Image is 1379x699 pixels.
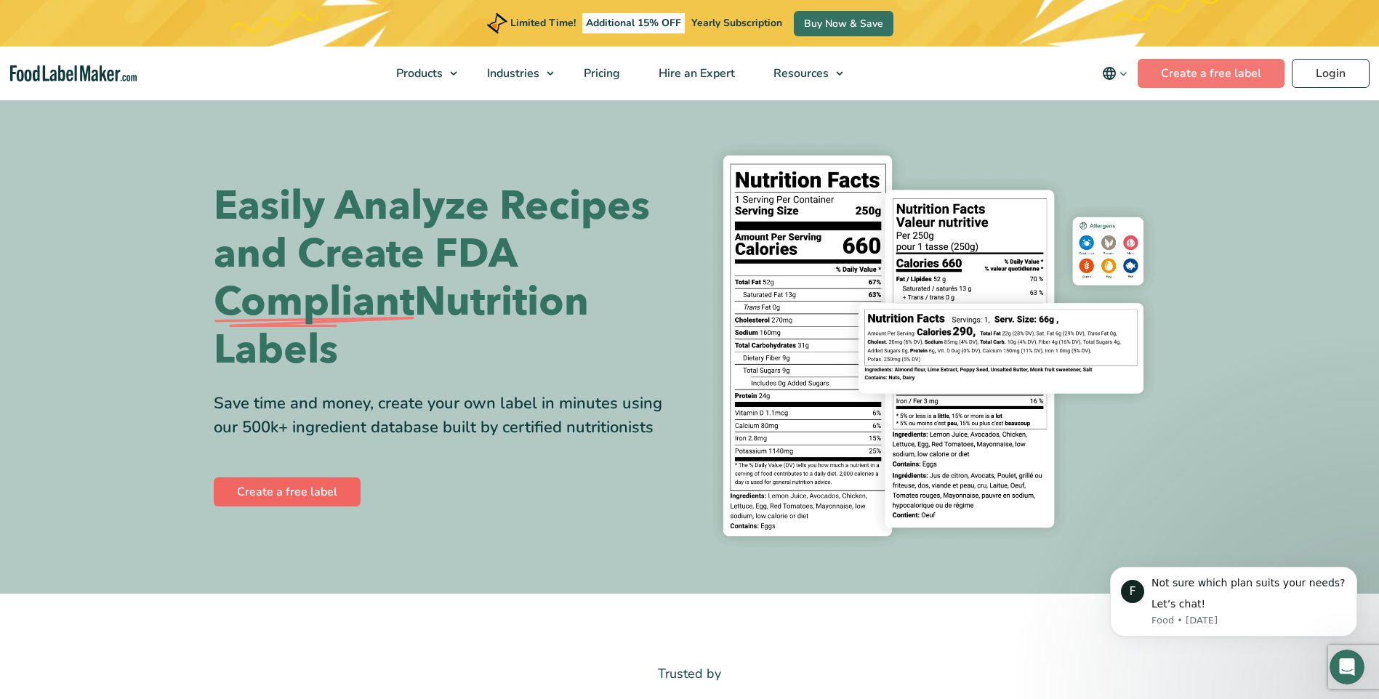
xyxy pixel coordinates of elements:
a: Resources [755,47,851,100]
span: Industries [483,65,541,81]
a: Industries [468,47,561,100]
a: Pricing [565,47,636,100]
span: Additional 15% OFF [582,13,685,33]
span: Yearly Subscription [691,16,782,30]
a: Products [377,47,465,100]
span: Pricing [579,65,622,81]
a: Buy Now & Save [794,11,893,36]
a: Login [1292,59,1370,88]
span: Resources [769,65,830,81]
span: Products [392,65,444,81]
span: Limited Time! [510,16,576,30]
span: Compliant [214,278,414,326]
span: Hire an Expert [654,65,736,81]
a: Create a free label [1138,59,1284,88]
p: Trusted by [214,663,1166,684]
iframe: Intercom notifications message [1088,545,1379,660]
div: Save time and money, create your own label in minutes using our 500k+ ingredient database built b... [214,392,679,440]
a: Create a free label [214,477,361,506]
iframe: Intercom live chat [1330,650,1364,684]
h1: Easily Analyze Recipes and Create FDA Nutrition Labels [214,182,679,374]
a: Hire an Expert [640,47,751,100]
